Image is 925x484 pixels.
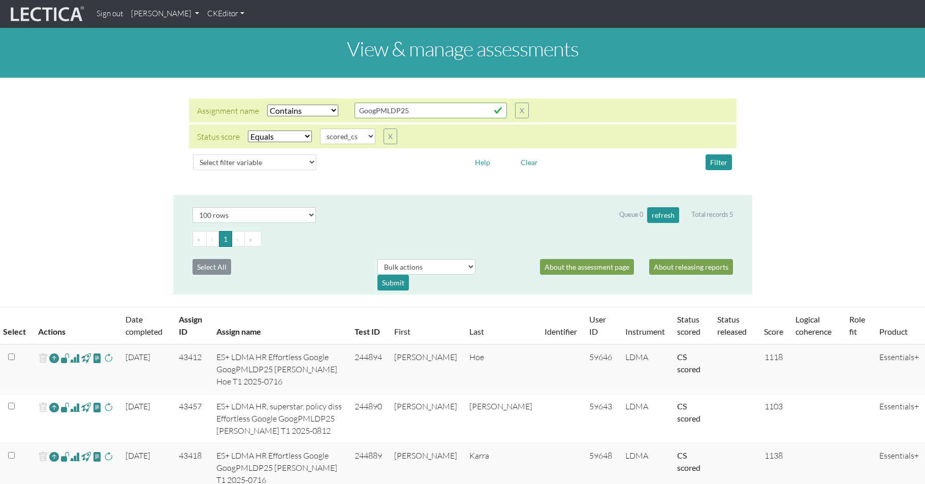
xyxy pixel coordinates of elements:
span: view [81,352,91,364]
div: Queue 0 Total records 5 [619,207,733,223]
a: CKEditor [203,4,248,24]
th: Test ID [348,307,388,345]
td: [PERSON_NAME] [388,394,463,443]
td: [PERSON_NAME] [388,344,463,394]
span: view [60,401,70,413]
a: Identifier [545,327,577,336]
td: Essentials+ [873,394,925,443]
td: 59643 [583,394,619,443]
a: Product [879,327,908,336]
a: Reopen [49,449,59,464]
a: Reopen [49,400,59,415]
td: [DATE] [119,344,173,394]
span: rescore [104,401,113,413]
a: Score [764,327,783,336]
button: Filter [706,154,732,170]
td: 43412 [173,344,210,394]
button: Clear [516,154,543,170]
a: [PERSON_NAME] [127,4,203,24]
th: Assign ID [173,307,210,345]
div: Status score [197,131,240,143]
a: Completed = assessment has been completed; CS scored = assessment has been CLAS scored; LS scored... [677,450,700,472]
td: [DATE] [119,394,173,443]
div: Assignment name [197,105,259,117]
div: Submit [377,275,409,291]
a: First [394,327,410,336]
ul: Pagination [193,231,733,247]
span: delete [38,351,48,366]
span: Analyst score [70,401,80,413]
button: Select All [193,259,231,275]
span: rescore [104,450,113,463]
span: view [81,401,91,413]
a: Last [469,327,484,336]
td: [PERSON_NAME] [463,394,538,443]
a: About the assessment page [540,259,634,275]
td: 43457 [173,394,210,443]
button: refresh [647,207,679,223]
a: Logical coherence [795,314,832,336]
span: 1138 [764,450,783,461]
td: 244894 [348,344,388,394]
span: view [92,450,102,462]
a: Help [470,156,495,166]
a: Status scored [677,314,700,336]
a: Completed = assessment has been completed; CS scored = assessment has been CLAS scored; LS scored... [677,401,700,423]
button: X [515,103,529,118]
td: LDMA [619,344,671,394]
a: Completed = assessment has been completed; CS scored = assessment has been CLAS scored; LS scored... [677,352,700,374]
span: 1103 [764,401,783,411]
td: ES+ LDMA HR Effortless Google GoogPMLDP25 [PERSON_NAME] Hoe T1 2025-0716 [210,344,348,394]
a: About releasing reports [649,259,733,275]
td: 244890 [348,394,388,443]
td: Essentials+ [873,344,925,394]
td: LDMA [619,394,671,443]
span: Analyst score [70,352,80,364]
td: Hoe [463,344,538,394]
span: rescore [104,352,113,364]
th: Actions [32,307,119,345]
a: Status released [717,314,747,336]
span: view [81,450,91,462]
span: view [60,352,70,364]
span: view [92,401,102,413]
a: Sign out [92,4,127,24]
span: 1118 [764,352,783,362]
a: Role fit [849,314,865,336]
span: delete [38,400,48,415]
span: delete [38,449,48,464]
button: Help [470,154,495,170]
a: User ID [589,314,606,336]
button: Go to page 1 [219,231,232,247]
img: lecticalive [8,5,84,24]
a: Date completed [125,314,163,336]
a: Instrument [625,327,665,336]
a: Reopen [49,351,59,366]
th: Assign name [210,307,348,345]
td: ES+ LDMA HR, superstar, policy diss Effortless Google GoogPMLDP25 [PERSON_NAME] T1 2025-0812 [210,394,348,443]
button: X [384,128,397,144]
td: 59646 [583,344,619,394]
span: Analyst score [70,450,80,463]
span: view [60,450,70,462]
span: view [92,352,102,364]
